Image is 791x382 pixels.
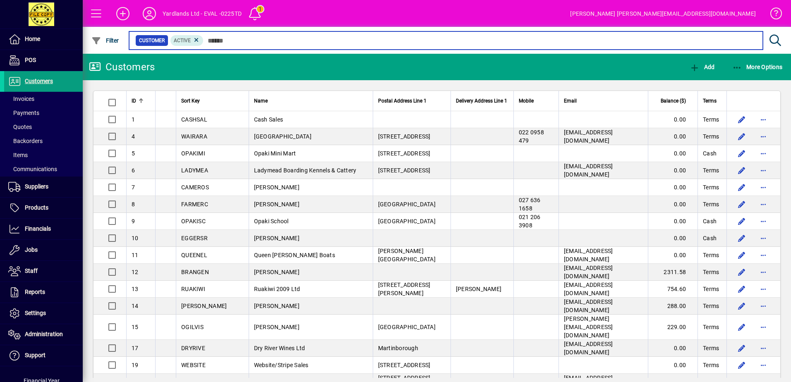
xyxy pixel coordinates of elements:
span: [PERSON_NAME] [456,286,501,292]
span: BRANGEN [181,269,209,275]
span: [STREET_ADDRESS][PERSON_NAME] [378,282,431,296]
span: Administration [25,331,63,337]
button: Edit [735,248,748,262]
button: More options [757,232,770,245]
button: Edit [735,215,748,228]
span: [PERSON_NAME][EMAIL_ADDRESS][DOMAIN_NAME] [564,315,613,339]
button: Add [110,6,136,21]
button: Add [688,60,717,74]
span: Terms [703,251,719,259]
span: WEBSITE [181,362,206,368]
span: Terms [703,183,719,191]
button: Edit [735,181,748,194]
button: Profile [136,6,163,21]
span: 9 [132,218,135,224]
button: Edit [735,282,748,296]
span: POS [25,57,36,63]
button: Edit [735,341,748,355]
span: OGILVIS [181,324,204,330]
span: Cash Sales [254,116,283,123]
span: [GEOGRAPHIC_DATA] [254,133,312,140]
span: Terms [703,115,719,124]
a: Backorders [4,134,83,148]
a: POS [4,50,83,71]
td: 0.00 [648,196,698,213]
td: 0.00 [648,111,698,128]
span: Ladymead Boarding Kennels & Cattery [254,167,357,174]
div: Balance ($) [653,96,693,105]
a: Administration [4,324,83,345]
button: Edit [735,198,748,211]
button: More Options [730,60,785,74]
a: Settings [4,303,83,324]
div: Email [564,96,643,105]
span: Terms [703,268,719,276]
span: Customer [139,36,165,45]
span: [PERSON_NAME] [254,324,300,330]
div: Mobile [519,96,554,105]
span: Cash [703,149,717,158]
span: Backorders [8,138,43,144]
a: Knowledge Base [764,2,781,29]
span: 022 0958 479 [519,129,544,144]
button: More options [757,215,770,228]
button: Edit [735,164,748,177]
button: More options [757,181,770,194]
span: Cash [703,217,717,225]
span: Balance ($) [661,96,686,105]
span: ID [132,96,136,105]
span: [PERSON_NAME][GEOGRAPHIC_DATA] [378,248,436,263]
span: [EMAIL_ADDRESS][DOMAIN_NAME] [564,163,613,178]
span: Reports [25,289,45,295]
span: 027 636 1658 [519,197,541,212]
button: Edit [735,320,748,334]
span: Terms [703,302,719,310]
span: Terms [703,323,719,331]
button: More options [757,282,770,296]
button: More options [757,299,770,313]
span: Home [25,36,40,42]
div: Customers [89,60,155,74]
span: Email [564,96,577,105]
td: 0.00 [648,179,698,196]
button: More options [757,147,770,160]
span: [STREET_ADDRESS] [378,133,431,140]
button: More options [757,248,770,262]
button: More options [757,265,770,279]
a: Suppliers [4,177,83,197]
div: ID [132,96,150,105]
span: Terms [703,344,719,352]
td: 0.00 [648,145,698,162]
span: Terms [703,166,719,174]
span: [PERSON_NAME] [254,269,300,275]
td: 0.00 [648,230,698,247]
button: Edit [735,265,748,279]
span: Support [25,352,46,358]
span: Opaki School [254,218,289,224]
span: Payments [8,110,39,116]
span: Dry River Wines Ltd [254,345,305,351]
span: Terms [703,96,717,105]
span: [PERSON_NAME] [181,303,227,309]
span: Name [254,96,268,105]
div: [PERSON_NAME] [PERSON_NAME][EMAIL_ADDRESS][DOMAIN_NAME] [570,7,756,20]
td: 0.00 [648,213,698,230]
span: Martinborough [378,345,418,351]
a: Support [4,345,83,366]
span: WAIRARA [181,133,207,140]
td: 0.00 [648,357,698,374]
span: 11 [132,252,139,258]
a: Financials [4,219,83,239]
span: Settings [25,310,46,316]
span: Communications [8,166,57,172]
span: [STREET_ADDRESS] [378,167,431,174]
span: Quotes [8,124,32,130]
mat-chip: Activation Status: Active [170,35,204,46]
span: Add [690,64,714,70]
button: More options [757,198,770,211]
span: Filter [91,37,119,44]
span: [EMAIL_ADDRESS][DOMAIN_NAME] [564,341,613,356]
button: More options [757,130,770,143]
button: Edit [735,232,748,245]
span: Jobs [25,246,38,253]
